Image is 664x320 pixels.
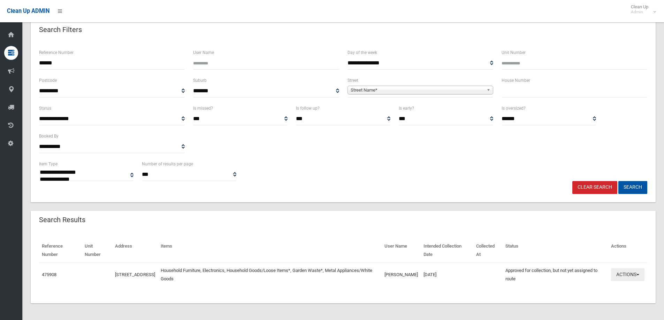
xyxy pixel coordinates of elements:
[503,263,608,287] td: Approved for collection, but not yet assigned to route
[399,104,414,112] label: Is early?
[158,263,382,287] td: Household Furniture, Electronics, Household Goods/Loose Items*, Garden Waste*, Metal Appliances/W...
[608,239,647,263] th: Actions
[142,160,193,168] label: Number of results per page
[502,77,530,84] label: House Number
[158,239,382,263] th: Items
[42,272,56,277] a: 475908
[39,104,51,112] label: Status
[421,239,473,263] th: Intended Collection Date
[348,49,377,56] label: Day of the week
[611,268,644,281] button: Actions
[348,77,358,84] label: Street
[296,104,320,112] label: Is follow up?
[39,160,58,168] label: Item Type
[193,49,214,56] label: User Name
[115,272,155,277] a: [STREET_ADDRESS]
[382,239,421,263] th: User Name
[503,239,608,263] th: Status
[572,181,617,194] a: Clear Search
[7,8,49,14] span: Clean Up ADMIN
[631,9,648,15] small: Admin
[502,49,526,56] label: Unit Number
[39,132,59,140] label: Booked By
[473,239,503,263] th: Collected At
[39,77,57,84] label: Postcode
[193,104,213,112] label: Is missed?
[31,23,90,37] header: Search Filters
[112,239,158,263] th: Address
[382,263,421,287] td: [PERSON_NAME]
[351,86,484,94] span: Street Name*
[82,239,112,263] th: Unit Number
[618,181,647,194] button: Search
[39,239,82,263] th: Reference Number
[193,77,207,84] label: Suburb
[39,49,74,56] label: Reference Number
[421,263,473,287] td: [DATE]
[31,213,94,227] header: Search Results
[502,104,526,112] label: Is oversized?
[627,4,655,15] span: Clean Up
